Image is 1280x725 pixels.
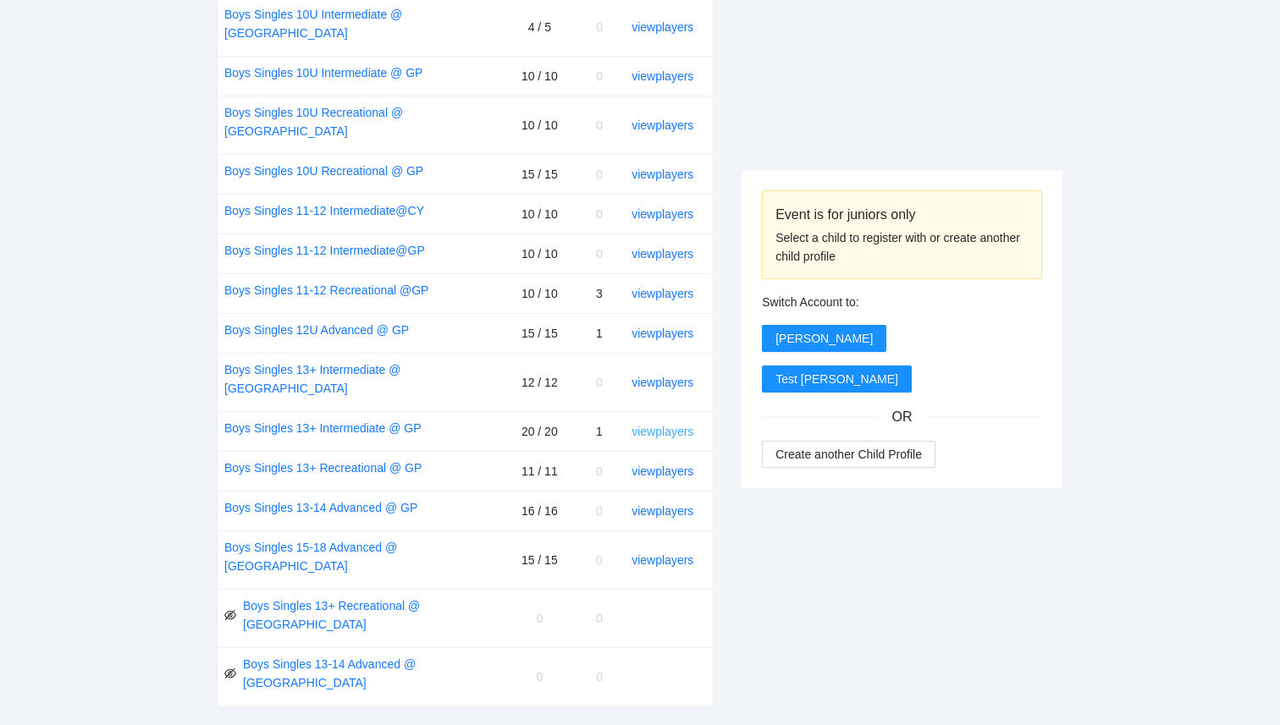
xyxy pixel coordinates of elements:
span: eye-invisible [224,609,236,621]
a: Boys Singles 10U Recreational @ [GEOGRAPHIC_DATA] [224,103,499,140]
a: Boys Singles 13-14 Advanced @ [GEOGRAPHIC_DATA] [243,655,499,692]
a: view players [632,247,693,261]
a: Boys Singles 10U Intermediate @ GP [224,63,422,82]
span: 0 [596,168,603,181]
td: 15 / 15 [505,530,574,589]
a: view players [632,327,693,340]
span: 0 [596,670,603,684]
span: 0 [596,247,603,261]
td: 11 / 11 [505,451,574,491]
td: 12 / 12 [505,353,574,411]
a: view players [632,207,693,221]
span: 0 [596,376,603,389]
a: Boys Singles 13+ Intermediate @ GP [224,419,422,437]
span: 0 [596,20,603,34]
span: 0 [596,207,603,221]
a: Boys Singles 13+ Recreational @ GP [224,459,422,477]
span: 0 [596,464,603,478]
td: 3 [574,273,626,313]
td: 10 / 10 [505,56,574,96]
td: 20 / 20 [505,411,574,451]
a: Boys Singles 11-12 Intermediate@GP [224,241,425,260]
a: view players [632,287,693,300]
a: Boys Singles 10U Intermediate @ [GEOGRAPHIC_DATA] [224,5,499,42]
span: OR [879,406,926,427]
a: view players [632,69,693,83]
a: view players [632,553,693,567]
button: Test [PERSON_NAME] [762,365,912,393]
a: view players [632,20,693,34]
span: 0 [596,612,603,625]
a: view players [632,425,693,438]
span: 0 [596,504,603,518]
span: 0 [596,69,603,83]
td: 16 / 16 [505,491,574,530]
a: Boys Singles 13+ Intermediate @ [GEOGRAPHIC_DATA] [224,360,499,398]
td: 1 [574,313,626,353]
span: 0 [596,553,603,567]
div: Select a child to register with or create another child profile [775,228,1029,266]
span: 0 [536,612,543,625]
a: Boys Singles 11-12 Intermediate@CY [224,201,424,220]
button: [PERSON_NAME] [762,325,886,352]
td: 10 / 10 [505,96,574,154]
a: Boys Singles 12U Advanced @ GP [224,321,409,339]
a: view players [632,376,693,389]
td: 10 / 10 [505,194,574,233]
td: 10 / 10 [505,233,574,273]
div: Event is for juniors only [775,204,1029,225]
a: Boys Singles 10U Recreational @ GP [224,162,423,180]
span: Create another Child Profile [775,445,922,464]
a: view players [632,504,693,518]
span: 0 [536,670,543,684]
div: Switch Account to: [762,293,1042,311]
td: 10 / 10 [505,273,574,313]
a: Boys Singles 13-14 Advanced @ GP [224,498,417,517]
a: view players [632,118,693,132]
span: 0 [596,118,603,132]
span: eye-invisible [224,667,236,679]
a: view players [632,168,693,181]
a: Boys Singles 13+ Recreational @ [GEOGRAPHIC_DATA] [243,596,499,634]
button: Create another Child Profile [762,441,935,468]
td: 15 / 15 [505,313,574,353]
a: Boys Singles 11-12 Recreational @GP [224,281,428,299]
td: 15 / 15 [505,154,574,194]
a: view players [632,464,693,478]
td: 1 [574,411,626,451]
span: Test [PERSON_NAME] [775,370,898,388]
a: Boys Singles 15-18 Advanced @ [GEOGRAPHIC_DATA] [224,538,499,575]
span: [PERSON_NAME] [775,329,873,348]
